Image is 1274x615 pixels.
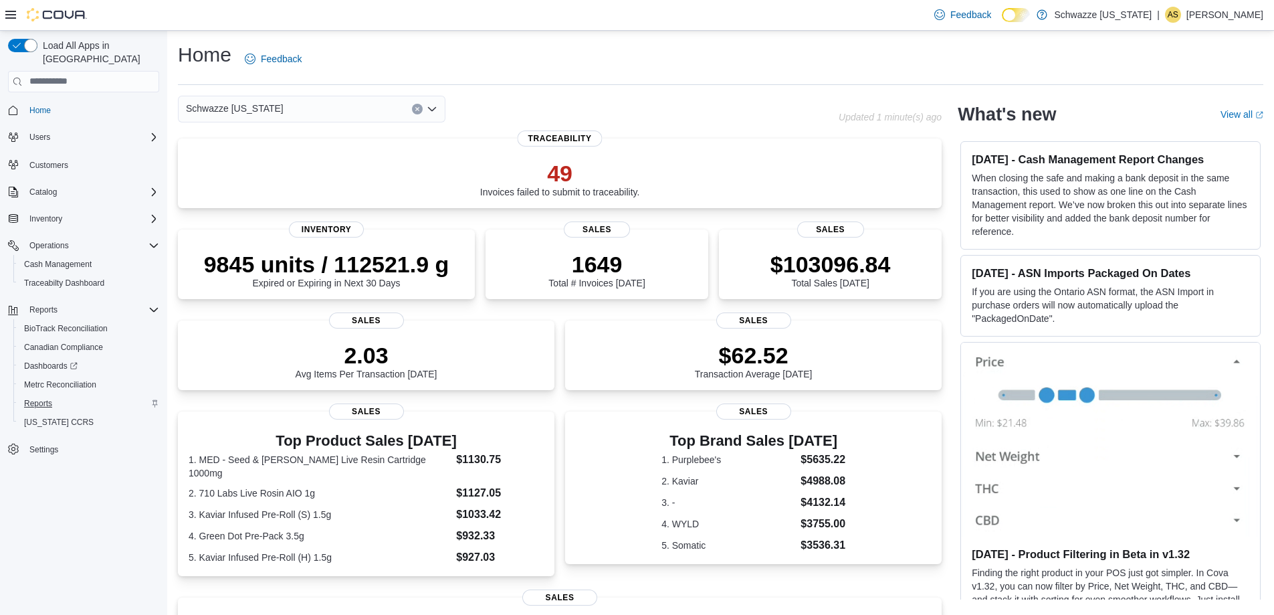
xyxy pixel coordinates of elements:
[261,52,302,66] span: Feedback
[178,41,231,68] h1: Home
[24,259,92,270] span: Cash Management
[1002,8,1030,22] input: Dark Mode
[189,453,451,480] dt: 1. MED - Seed & [PERSON_NAME] Live Resin Cartridge 1000mg
[27,8,87,21] img: Cova
[1220,109,1263,120] a: View allExternal link
[186,100,284,116] span: Schwazze [US_STATE]
[189,433,544,449] h3: Top Product Sales [DATE]
[29,105,51,116] span: Home
[24,379,96,390] span: Metrc Reconciliation
[189,487,451,500] dt: 2. 710 Labs Live Rosin AIO 1g
[29,132,50,143] span: Users
[3,440,165,459] button: Settings
[518,130,603,147] span: Traceability
[770,251,891,278] p: $103096.84
[456,528,544,544] dd: $932.33
[797,222,864,238] span: Sales
[456,485,544,501] dd: $1127.05
[522,590,597,606] span: Sales
[661,453,795,466] dt: 1. Purplebee's
[24,361,78,371] span: Dashboards
[972,153,1249,166] h3: [DATE] - Cash Management Report Changes
[19,275,110,291] a: Traceabilty Dashboard
[29,213,62,224] span: Inventory
[239,46,307,72] a: Feedback
[19,358,83,374] a: Dashboards
[13,319,165,338] button: BioTrack Reconciliation
[24,302,159,318] span: Reports
[189,508,451,521] dt: 3. Kaviar Infused Pre-Roll (S) 1.5g
[29,444,58,455] span: Settings
[716,404,791,420] span: Sales
[29,160,68,171] span: Customers
[24,129,56,145] button: Users
[801,495,845,511] dd: $4132.14
[29,304,58,315] span: Reports
[296,342,437,369] p: 2.03
[13,394,165,413] button: Reports
[24,102,56,118] a: Home
[329,404,404,420] span: Sales
[19,321,113,337] a: BioTrack Reconciliation
[24,278,104,288] span: Traceabilty Dashboard
[548,251,645,288] div: Total # Invoices [DATE]
[24,238,159,254] span: Operations
[29,240,69,251] span: Operations
[24,157,74,173] a: Customers
[19,321,159,337] span: BioTrack Reconciliation
[37,39,159,66] span: Load All Apps in [GEOGRAPHIC_DATA]
[3,209,165,228] button: Inventory
[1186,7,1263,23] p: [PERSON_NAME]
[24,211,68,227] button: Inventory
[1054,7,1152,23] p: Schwazze [US_STATE]
[289,222,364,238] span: Inventory
[972,266,1249,280] h3: [DATE] - ASN Imports Packaged On Dates
[972,547,1249,561] h3: [DATE] - Product Filtering in Beta in v1.32
[24,184,62,200] button: Catalog
[801,452,845,468] dd: $5635.22
[19,377,102,393] a: Metrc Reconciliation
[972,171,1249,238] p: When closing the safe and making a bank deposit in the same transaction, this used to show as one...
[564,222,631,238] span: Sales
[456,452,544,468] dd: $1130.75
[24,323,108,334] span: BioTrack Reconciliation
[456,549,544,565] dd: $927.03
[13,375,165,394] button: Metrc Reconciliation
[839,112,942,122] p: Updated 1 minute(s) ago
[3,100,165,120] button: Home
[24,398,52,409] span: Reports
[8,95,159,494] nav: Complex example
[480,160,640,187] p: 49
[189,529,451,543] dt: 4. Green Dot Pre-Pack 3.5g
[661,474,795,488] dt: 2. Kaviar
[548,251,645,278] p: 1649
[204,251,449,288] div: Expired or Expiring in Next 30 Days
[972,285,1249,325] p: If you are using the Ontario ASN format, the ASN Import in purchase orders will now automatically...
[661,539,795,552] dt: 5. Somatic
[189,551,451,564] dt: 5. Kaviar Infused Pre-Roll (H) 1.5g
[1157,7,1160,23] p: |
[661,433,845,449] h3: Top Brand Sales [DATE]
[19,256,97,272] a: Cash Management
[24,102,159,118] span: Home
[13,255,165,274] button: Cash Management
[801,516,845,532] dd: $3755.00
[801,537,845,553] dd: $3536.31
[929,1,996,28] a: Feedback
[3,300,165,319] button: Reports
[19,396,159,412] span: Reports
[3,236,165,255] button: Operations
[19,377,159,393] span: Metrc Reconciliation
[3,128,165,147] button: Users
[661,517,795,531] dt: 4. WYLD
[19,396,58,412] a: Reports
[19,256,159,272] span: Cash Management
[412,104,423,114] button: Clear input
[716,313,791,329] span: Sales
[24,129,159,145] span: Users
[661,496,795,509] dt: 3. -
[24,442,64,458] a: Settings
[24,238,74,254] button: Operations
[296,342,437,379] div: Avg Items Per Transaction [DATE]
[958,104,1056,125] h2: What's new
